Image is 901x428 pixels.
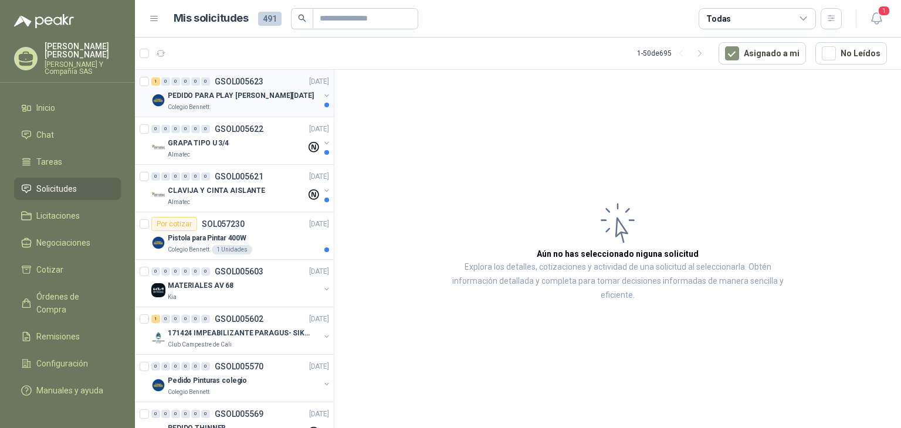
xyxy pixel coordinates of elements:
[181,315,190,323] div: 0
[161,410,170,418] div: 0
[168,245,209,254] p: Colegio Bennett
[201,362,210,371] div: 0
[36,290,110,316] span: Órdenes de Compra
[168,90,314,101] p: PEDIDO PARA PLAY [PERSON_NAME][DATE]
[719,42,806,64] button: Asignado a mi
[36,236,90,249] span: Negociaciones
[215,125,263,133] p: GSOL005622
[201,315,210,323] div: 0
[168,103,209,112] p: Colegio Bennett
[168,233,246,244] p: Pistola para Pintar 400W
[151,331,165,345] img: Company Logo
[168,150,190,159] p: Almatec
[171,125,180,133] div: 0
[45,42,121,59] p: [PERSON_NAME] [PERSON_NAME]
[168,185,265,196] p: CLAVIJA Y CINTA AISLANTE
[201,410,210,418] div: 0
[14,151,121,173] a: Tareas
[215,315,263,323] p: GSOL005602
[151,312,331,349] a: 1 0 0 0 0 0 GSOL005602[DATE] Company Logo171424 IMPEABILIZANTE PARAGUS- SIKALASTICClub Campestre ...
[191,362,200,371] div: 0
[14,379,121,402] a: Manuales y ayuda
[309,219,329,230] p: [DATE]
[151,410,160,418] div: 0
[201,125,210,133] div: 0
[161,315,170,323] div: 0
[168,293,177,302] p: Kia
[151,188,165,202] img: Company Logo
[151,93,165,107] img: Company Logo
[36,263,63,276] span: Cotizar
[151,169,331,207] a: 0 0 0 0 0 0 GSOL005621[DATE] Company LogoCLAVIJA Y CINTA AISLANTEAlmatec
[151,125,160,133] div: 0
[201,172,210,181] div: 0
[171,410,180,418] div: 0
[168,328,314,339] p: 171424 IMPEABILIZANTE PARAGUS- SIKALASTIC
[36,209,80,222] span: Licitaciones
[161,125,170,133] div: 0
[181,172,190,181] div: 0
[815,42,887,64] button: No Leídos
[174,10,249,27] h1: Mis solicitudes
[151,122,331,159] a: 0 0 0 0 0 0 GSOL005622[DATE] Company LogoGRAPA TIPO U 3/4Almatec
[151,141,165,155] img: Company Logo
[36,155,62,168] span: Tareas
[14,232,121,254] a: Negociaciones
[215,172,263,181] p: GSOL005621
[151,283,165,297] img: Company Logo
[14,325,121,348] a: Remisiones
[36,182,77,195] span: Solicitudes
[309,409,329,420] p: [DATE]
[14,205,121,227] a: Licitaciones
[181,77,190,86] div: 0
[309,266,329,277] p: [DATE]
[215,77,263,86] p: GSOL005623
[14,14,74,28] img: Logo peakr
[151,267,160,276] div: 0
[161,362,170,371] div: 0
[151,217,197,231] div: Por cotizar
[637,44,709,63] div: 1 - 50 de 695
[151,74,331,112] a: 1 0 0 0 0 0 GSOL005623[DATE] Company LogoPEDIDO PARA PLAY [PERSON_NAME][DATE]Colegio Bennett
[36,101,55,114] span: Inicio
[151,236,165,250] img: Company Logo
[168,198,190,207] p: Almatec
[14,259,121,281] a: Cotizar
[215,362,263,371] p: GSOL005570
[14,124,121,146] a: Chat
[309,314,329,325] p: [DATE]
[171,362,180,371] div: 0
[14,178,121,200] a: Solicitudes
[168,375,247,386] p: Pedido Pinturas colegio
[14,97,121,119] a: Inicio
[151,362,160,371] div: 0
[878,5,890,16] span: 1
[215,267,263,276] p: GSOL005603
[36,330,80,343] span: Remisiones
[151,378,165,392] img: Company Logo
[202,220,245,228] p: SOL057230
[151,264,331,302] a: 0 0 0 0 0 0 GSOL005603[DATE] Company LogoMATERIALES AV 68Kia
[309,124,329,135] p: [DATE]
[201,267,210,276] div: 0
[706,12,731,25] div: Todas
[191,315,200,323] div: 0
[171,77,180,86] div: 0
[201,77,210,86] div: 0
[36,128,54,141] span: Chat
[181,410,190,418] div: 0
[181,125,190,133] div: 0
[168,388,209,397] p: Colegio Bennett
[151,315,160,323] div: 1
[151,172,160,181] div: 0
[298,14,306,22] span: search
[215,410,263,418] p: GSOL005569
[181,267,190,276] div: 0
[171,172,180,181] div: 0
[161,267,170,276] div: 0
[191,410,200,418] div: 0
[171,315,180,323] div: 0
[168,340,232,349] p: Club Campestre de Cali
[151,359,331,397] a: 0 0 0 0 0 0 GSOL005570[DATE] Company LogoPedido Pinturas colegioColegio Bennett
[191,77,200,86] div: 0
